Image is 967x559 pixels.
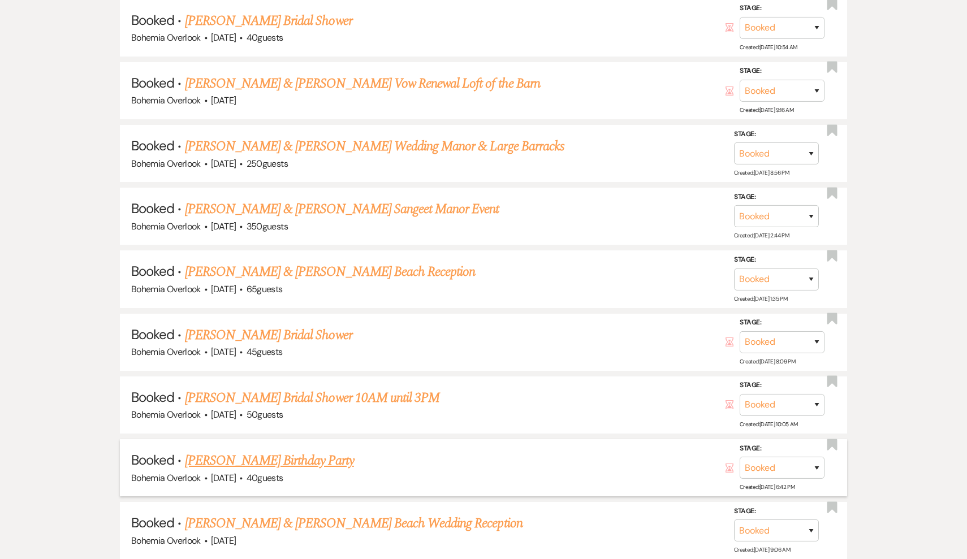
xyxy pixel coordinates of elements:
[131,472,201,484] span: Bohemia Overlook
[740,442,824,454] label: Stage:
[185,136,564,157] a: [PERSON_NAME] & [PERSON_NAME] Wedding Manor & Large Barracks
[185,513,523,534] a: [PERSON_NAME] & [PERSON_NAME] Beach Wedding Reception
[131,158,201,170] span: Bohemia Overlook
[131,326,174,343] span: Booked
[211,472,236,484] span: [DATE]
[734,254,819,266] label: Stage:
[740,2,824,15] label: Stage:
[131,94,201,106] span: Bohemia Overlook
[211,535,236,547] span: [DATE]
[247,158,288,170] span: 250 guests
[185,325,352,345] a: [PERSON_NAME] Bridal Shower
[185,199,499,219] a: [PERSON_NAME] & [PERSON_NAME] Sangeet Manor Event
[131,451,174,469] span: Booked
[211,32,236,44] span: [DATE]
[740,483,795,491] span: Created: [DATE] 6:42 PM
[131,137,174,154] span: Booked
[734,232,789,239] span: Created: [DATE] 2:44 PM
[740,421,797,428] span: Created: [DATE] 10:05 AM
[247,472,283,484] span: 40 guests
[131,262,174,280] span: Booked
[131,200,174,217] span: Booked
[247,220,288,232] span: 350 guests
[131,283,201,295] span: Bohemia Overlook
[740,317,824,329] label: Stage:
[131,409,201,421] span: Bohemia Overlook
[734,128,819,141] label: Stage:
[734,191,819,203] label: Stage:
[734,546,790,553] span: Created: [DATE] 9:06 AM
[247,409,283,421] span: 50 guests
[734,505,819,518] label: Stage:
[211,409,236,421] span: [DATE]
[131,32,201,44] span: Bohemia Overlook
[185,11,352,31] a: [PERSON_NAME] Bridal Shower
[740,106,793,114] span: Created: [DATE] 9:16 AM
[740,44,797,51] span: Created: [DATE] 10:54 AM
[185,262,476,282] a: [PERSON_NAME] & [PERSON_NAME] Beach Reception
[211,283,236,295] span: [DATE]
[211,94,236,106] span: [DATE]
[211,346,236,358] span: [DATE]
[734,294,787,302] span: Created: [DATE] 1:35 PM
[247,283,283,295] span: 65 guests
[740,379,824,392] label: Stage:
[185,450,354,471] a: [PERSON_NAME] Birthday Party
[185,73,540,94] a: [PERSON_NAME] & [PERSON_NAME] Vow Renewal Loft of the Barn
[185,388,440,408] a: [PERSON_NAME] Bridal Shower 10AM until 3PM
[131,74,174,92] span: Booked
[247,346,283,358] span: 45 guests
[131,388,174,406] span: Booked
[734,169,789,176] span: Created: [DATE] 8:56 PM
[211,220,236,232] span: [DATE]
[740,358,795,365] span: Created: [DATE] 8:09 PM
[131,11,174,29] span: Booked
[131,535,201,547] span: Bohemia Overlook
[247,32,283,44] span: 40 guests
[131,346,201,358] span: Bohemia Overlook
[211,158,236,170] span: [DATE]
[131,220,201,232] span: Bohemia Overlook
[131,514,174,531] span: Booked
[740,65,824,77] label: Stage:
